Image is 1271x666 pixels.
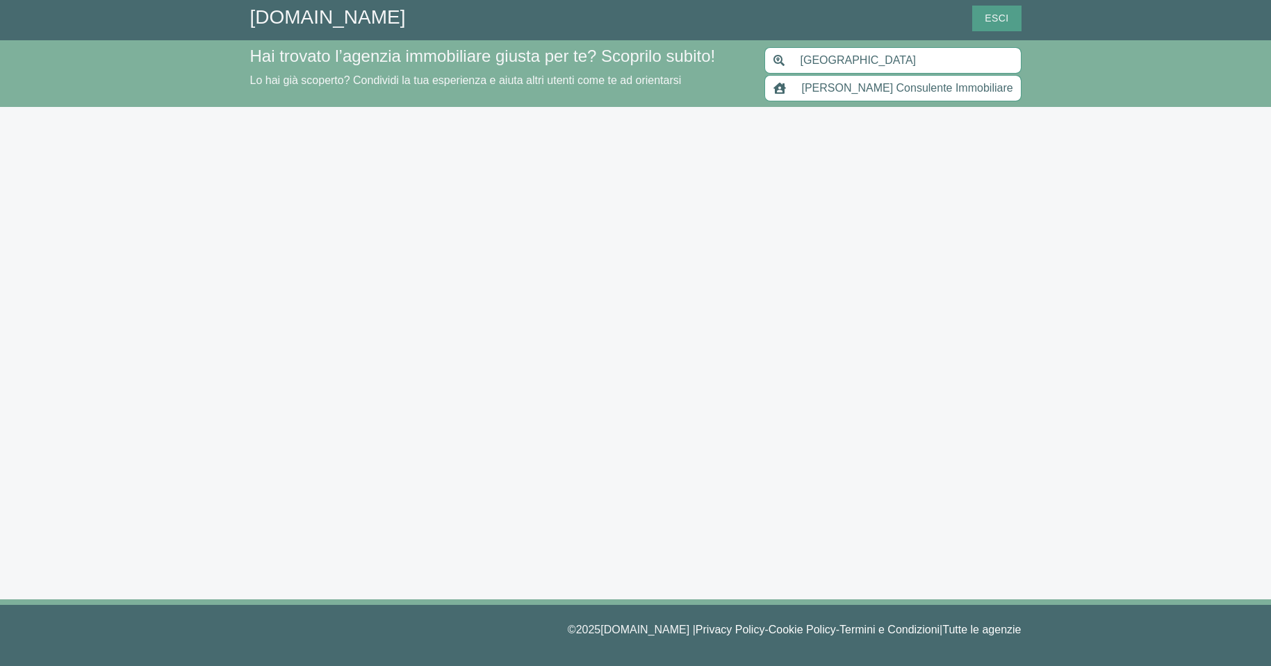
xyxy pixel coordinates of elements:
[250,6,406,28] a: [DOMAIN_NAME]
[942,624,1021,635] a: Tutte le agenzie
[792,47,1022,74] input: Inserisci area di ricerca (Comune o Provincia)
[839,624,940,635] a: Termini e Condizioni
[978,10,1015,27] span: Esci
[250,72,748,89] p: Lo hai già scoperto? Condividi la tua esperienza e aiuta altri utenti come te ad orientarsi
[250,47,748,67] h4: Hai trovato l’agenzia immobiliare giusta per te? Scoprilo subito!
[972,6,1021,31] button: Esci
[769,624,836,635] a: Cookie Policy
[250,622,1022,638] p: © 2025 [DOMAIN_NAME] | - - |
[696,624,765,635] a: Privacy Policy
[794,75,1022,101] input: Inserisci nome agenzia immobiliare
